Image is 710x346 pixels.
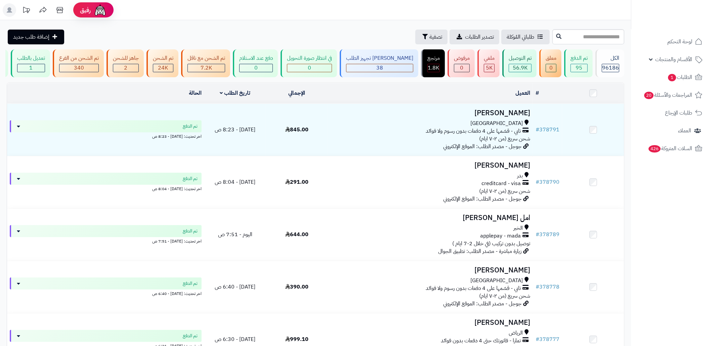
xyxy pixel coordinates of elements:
[113,64,138,72] div: 2
[10,290,202,297] div: اخر تحديث: [DATE] - 6:40 ص
[285,178,308,186] span: 291.00
[105,49,145,77] a: جاهز للشحن 2
[546,54,556,62] div: معلق
[287,54,332,62] div: في انتظار صورة التحويل
[215,283,255,291] span: [DATE] - 6:40 ص
[426,127,521,135] span: تابي - قسّمها على 4 دفعات بدون رسوم ولا فوائد
[644,91,654,99] span: 20
[443,142,521,150] span: جوجل - مصدر الطلب: الموقع الإلكتروني
[536,89,539,97] a: #
[80,6,91,14] span: رفيق
[538,49,563,77] a: معلق 0
[507,33,534,41] span: طلباتي المُوكلة
[536,126,539,134] span: #
[74,64,84,72] span: 340
[536,230,539,239] span: #
[18,3,35,18] a: تحديثات المنصة
[145,49,180,77] a: تم الشحن 24K
[285,335,308,343] span: 999.10
[446,49,476,77] a: مرفوض 0
[420,49,446,77] a: مرتجع 1.8K
[667,73,692,82] span: الطلبات
[330,319,530,327] h3: [PERSON_NAME]
[563,49,594,77] a: تم الدفع 95
[546,64,556,72] div: 0
[330,162,530,169] h3: [PERSON_NAME]
[201,64,212,72] span: 7.2K
[427,54,440,62] div: مرتجع
[648,145,661,153] span: 426
[678,126,691,135] span: العملاء
[571,64,587,72] div: 95
[635,87,706,103] a: المراجعات والأسئلة20
[59,64,98,72] div: 340
[480,232,521,240] span: applepay - mada
[308,64,311,72] span: 0
[441,337,521,345] span: تمارا - فاتورتك حتى 4 دفعات بدون فوائد
[285,283,308,291] span: 390.00
[517,172,523,180] span: بدر
[602,64,619,72] span: 96186
[536,230,559,239] a: #378789
[571,54,588,62] div: تم الدفع
[515,89,530,97] a: العميل
[215,178,255,186] span: [DATE] - 8:04 ص
[602,54,619,62] div: الكل
[470,277,523,285] span: [GEOGRAPHIC_DATA]
[285,126,308,134] span: 845.00
[450,30,499,44] a: تصدير الطلبات
[153,64,173,72] div: 24022
[330,109,530,117] h3: [PERSON_NAME]
[30,64,33,72] span: 1
[183,280,198,287] span: تم الدفع
[376,64,383,72] span: 38
[215,335,255,343] span: [DATE] - 6:30 ص
[513,224,523,232] span: الخبر
[509,64,531,72] div: 56927
[549,64,553,72] span: 0
[536,283,539,291] span: #
[10,185,202,192] div: اخر تحديث: [DATE] - 8:04 ص
[180,49,232,77] a: تم الشحن مع ناقل 7.2K
[470,120,523,127] span: [GEOGRAPHIC_DATA]
[287,64,332,72] div: 0
[338,49,420,77] a: [PERSON_NAME] تجهيز الطلب 38
[10,237,202,244] div: اخر تحديث: [DATE] - 7:51 ص
[536,178,539,186] span: #
[536,283,559,291] a: #378778
[465,33,494,41] span: تصدير الطلبات
[501,30,550,44] a: طلباتي المُوكلة
[17,64,45,72] div: 1
[218,230,252,239] span: اليوم - 7:51 ص
[486,64,493,72] span: 5K
[239,54,273,62] div: دفع عند الاستلام
[428,64,440,72] span: 1.8K
[59,54,99,62] div: تم الشحن من الفرع
[330,266,530,274] h3: [PERSON_NAME]
[13,33,49,41] span: إضافة طلب جديد
[346,64,413,72] div: 38
[536,335,539,343] span: #
[664,5,704,19] img: logo-2.png
[188,64,225,72] div: 7222
[285,230,308,239] span: 644.00
[220,89,250,97] a: تاريخ الطلب
[17,54,45,62] div: تعديل بالطلب
[288,89,305,97] a: الإجمالي
[648,144,692,153] span: السلات المتروكة
[254,64,258,72] span: 0
[509,54,532,62] div: تم التوصيل
[183,228,198,234] span: تم الدفع
[536,335,559,343] a: #378777
[183,333,198,339] span: تم الدفع
[576,64,583,72] span: 95
[501,49,538,77] a: تم التوصيل 56.9K
[124,64,128,72] span: 2
[536,178,559,186] a: #378790
[482,180,521,187] span: creditcard - visa
[279,49,338,77] a: في انتظار صورة التحويل 0
[330,214,530,222] h3: امل [PERSON_NAME]
[428,64,440,72] div: 1836
[454,54,470,62] div: مرفوض
[484,64,494,72] div: 4993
